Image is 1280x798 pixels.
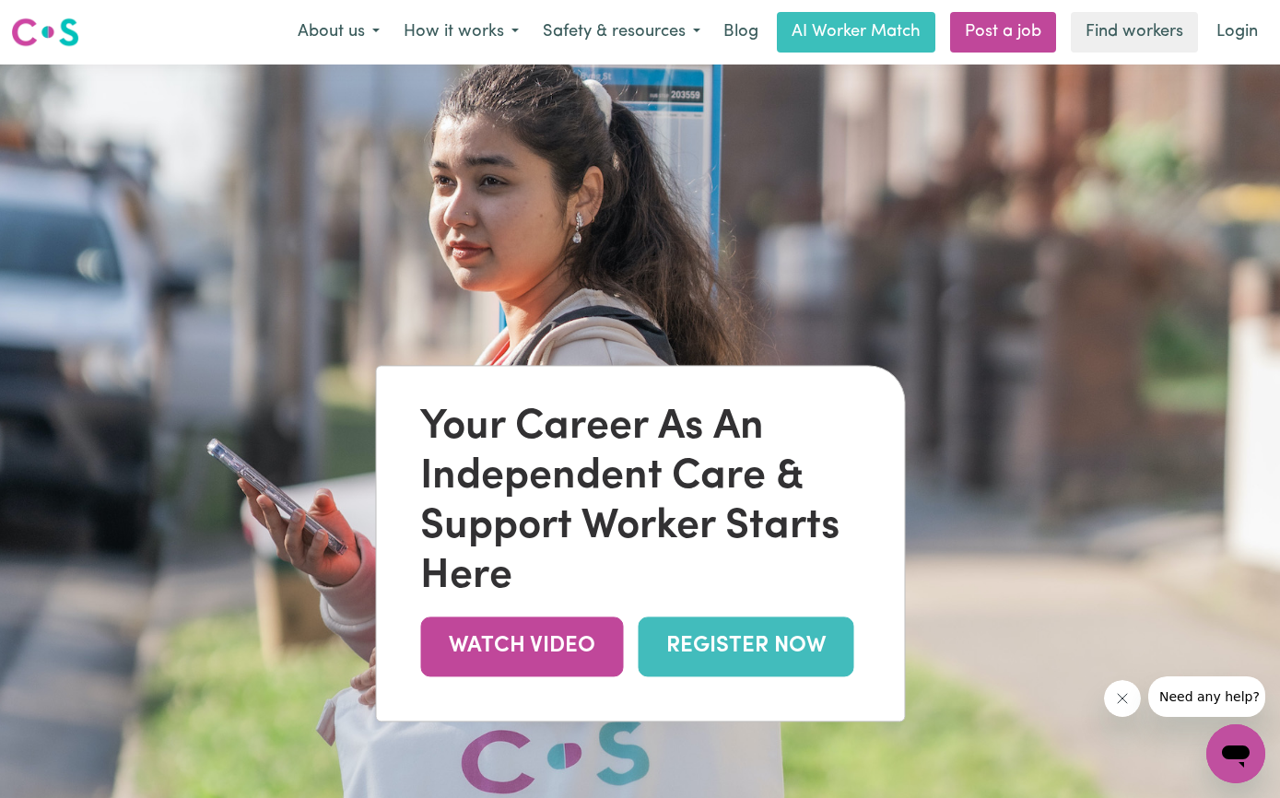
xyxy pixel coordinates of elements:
a: REGISTER NOW [638,616,853,676]
button: Safety & resources [531,13,712,52]
a: Login [1205,12,1269,53]
button: How it works [392,13,531,52]
a: Careseekers logo [11,11,79,53]
iframe: Message from company [1148,676,1265,717]
a: WATCH VIDEO [420,616,623,676]
a: AI Worker Match [777,12,935,53]
iframe: Close message [1104,680,1141,717]
img: Careseekers logo [11,16,79,49]
div: Your Career As An Independent Care & Support Worker Starts Here [420,403,860,602]
button: About us [286,13,392,52]
a: Find workers [1071,12,1198,53]
a: Post a job [950,12,1056,53]
a: Blog [712,12,769,53]
iframe: Button to launch messaging window [1206,724,1265,783]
